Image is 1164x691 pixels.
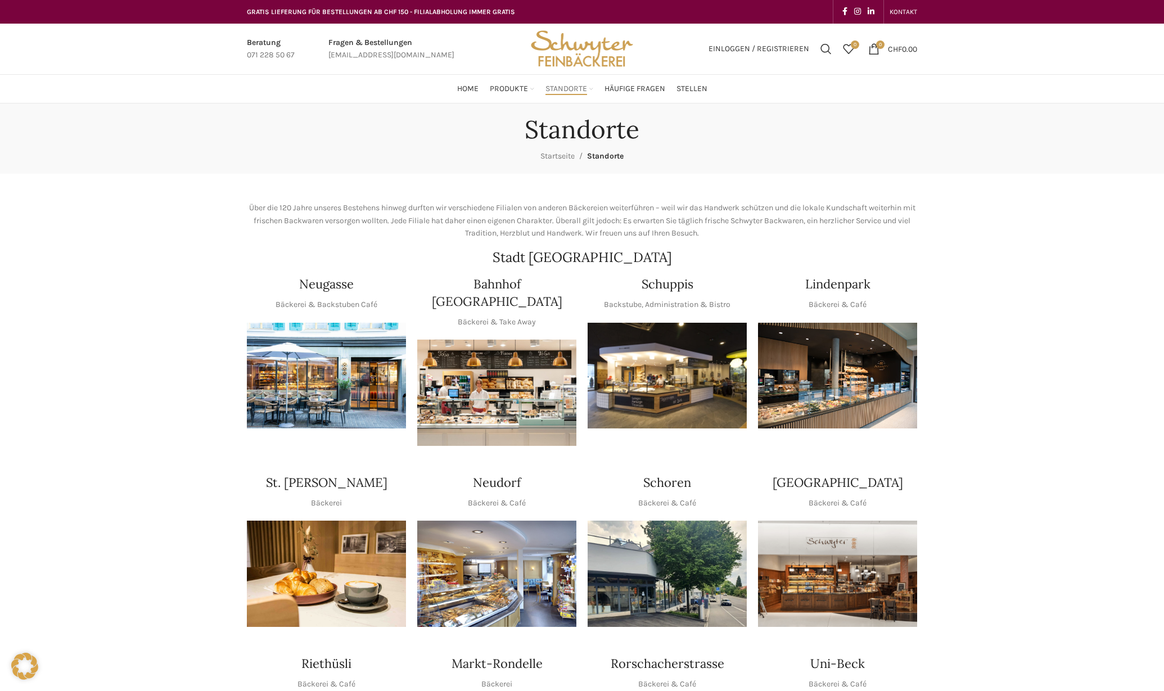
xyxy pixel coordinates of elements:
div: Main navigation [241,78,923,100]
span: 0 [851,40,859,49]
img: 150130-Schwyter-013 [588,323,747,429]
span: Standorte [587,151,624,161]
div: Meine Wunschliste [837,38,860,60]
a: Linkedin social link [864,4,878,20]
img: 017-e1571925257345 [758,323,917,429]
span: 0 [876,40,885,49]
img: Schwyter-1800x900 [758,521,917,627]
h4: Rorschacherstrasse [611,655,724,672]
span: CHF [888,44,902,53]
span: Einloggen / Registrieren [709,45,809,53]
a: Suchen [815,38,837,60]
bdi: 0.00 [888,44,917,53]
div: 1 / 1 [588,323,747,429]
img: Neudorf_1 [417,521,576,627]
h4: Schuppis [642,276,693,293]
h4: Riethüsli [301,655,351,672]
a: Produkte [490,78,534,100]
a: Einloggen / Registrieren [703,38,815,60]
h4: Lindenpark [805,276,870,293]
img: Neugasse [247,323,406,429]
h4: Markt-Rondelle [452,655,543,672]
h1: Standorte [525,115,639,144]
p: Bäckerei & Backstuben Café [276,299,377,311]
div: 1 / 1 [758,323,917,429]
h4: St. [PERSON_NAME] [266,474,387,491]
img: Bahnhof St. Gallen [417,340,576,446]
p: Bäckerei [481,678,512,690]
span: Home [457,84,479,94]
img: 0842cc03-b884-43c1-a0c9-0889ef9087d6 copy [588,521,747,627]
img: Bäckerei Schwyter [527,24,637,74]
div: Secondary navigation [884,1,923,23]
p: Bäckerei & Café [638,497,696,509]
a: Instagram social link [851,4,864,20]
span: Häufige Fragen [604,84,665,94]
div: 1 / 1 [247,521,406,627]
p: Bäckerei [311,497,342,509]
p: Bäckerei & Café [809,678,867,690]
h4: Neudorf [473,474,521,491]
h4: Schoren [643,474,691,491]
span: KONTAKT [890,8,917,16]
h4: [GEOGRAPHIC_DATA] [773,474,903,491]
span: Standorte [545,84,587,94]
p: Bäckerei & Café [638,678,696,690]
a: Home [457,78,479,100]
div: 1 / 1 [417,521,576,627]
p: Bäckerei & Café [809,497,867,509]
p: Bäckerei & Take Away [458,316,536,328]
div: 1 / 1 [247,323,406,429]
p: Über die 120 Jahre unseres Bestehens hinweg durften wir verschiedene Filialen von anderen Bäckere... [247,202,917,240]
span: GRATIS LIEFERUNG FÜR BESTELLUNGEN AB CHF 150 - FILIALABHOLUNG IMMER GRATIS [247,8,515,16]
a: Site logo [527,43,637,53]
a: 0 CHF0.00 [863,38,923,60]
div: 1 / 1 [758,521,917,627]
a: Facebook social link [839,4,851,20]
p: Bäckerei & Café [468,497,526,509]
a: Standorte [545,78,593,100]
a: Stellen [676,78,707,100]
div: 1 / 1 [588,521,747,627]
h4: Uni-Beck [810,655,865,672]
a: 0 [837,38,860,60]
a: KONTAKT [890,1,917,23]
div: 1 / 1 [417,340,576,446]
p: Backstube, Administration & Bistro [604,299,730,311]
p: Bäckerei & Café [809,299,867,311]
a: Startseite [540,151,575,161]
img: schwyter-23 [247,521,406,627]
a: Häufige Fragen [604,78,665,100]
span: Stellen [676,84,707,94]
h4: Neugasse [299,276,354,293]
a: Infobox link [247,37,295,62]
h2: Stadt [GEOGRAPHIC_DATA] [247,251,917,264]
h4: Bahnhof [GEOGRAPHIC_DATA] [417,276,576,310]
p: Bäckerei & Café [297,678,355,690]
span: Produkte [490,84,528,94]
a: Infobox link [328,37,454,62]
